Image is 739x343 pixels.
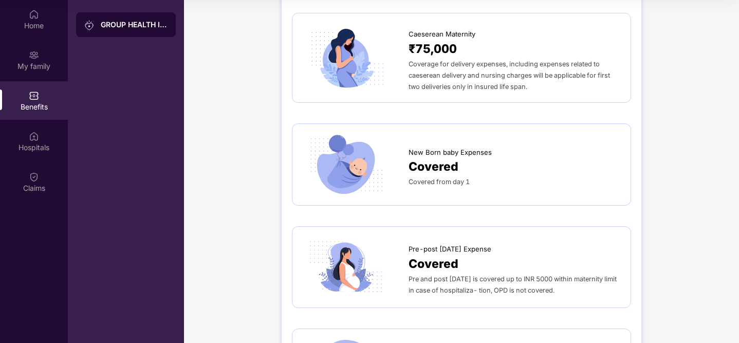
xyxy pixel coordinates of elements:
[101,20,168,30] div: GROUP HEALTH INSURANCE
[409,178,470,186] span: Covered from day 1
[409,275,617,294] span: Pre and post [DATE] is covered up to INR 5000 within maternity limit in case of hospitaliza- tion...
[29,9,39,20] img: svg+xml;base64,PHN2ZyBpZD0iSG9tZSIgeG1sbnM9Imh0dHA6Ly93d3cudzMub3JnLzIwMDAvc3ZnIiB3aWR0aD0iMjAiIG...
[29,91,39,101] img: svg+xml;base64,PHN2ZyBpZD0iQmVuZWZpdHMiIHhtbG5zPSJodHRwOi8vd3d3LnczLm9yZy8yMDAwL3N2ZyIgd2lkdGg9Ij...
[29,131,39,141] img: svg+xml;base64,PHN2ZyBpZD0iSG9zcGl0YWxzIiB4bWxucz0iaHR0cDovL3d3dy53My5vcmcvMjAwMC9zdmciIHdpZHRoPS...
[409,60,610,91] span: Coverage for delivery expenses, including expenses related to caeserean delivery and nursing char...
[409,29,475,39] span: Caeserean Maternity
[409,244,491,254] span: Pre-post [DATE] Expense
[303,134,390,195] img: icon
[409,255,458,273] span: Covered
[303,28,390,88] img: icon
[409,147,492,157] span: New Born baby Expenses
[409,40,457,58] span: ₹75,000
[409,157,458,176] span: Covered
[303,237,390,298] img: icon
[29,50,39,60] img: svg+xml;base64,PHN2ZyB3aWR0aD0iMjAiIGhlaWdodD0iMjAiIHZpZXdCb3g9IjAgMCAyMCAyMCIgZmlsbD0ibm9uZSIgeG...
[29,172,39,182] img: svg+xml;base64,PHN2ZyBpZD0iQ2xhaW0iIHhtbG5zPSJodHRwOi8vd3d3LnczLm9yZy8yMDAwL3N2ZyIgd2lkdGg9IjIwIi...
[84,20,95,30] img: svg+xml;base64,PHN2ZyB3aWR0aD0iMjAiIGhlaWdodD0iMjAiIHZpZXdCb3g9IjAgMCAyMCAyMCIgZmlsbD0ibm9uZSIgeG...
